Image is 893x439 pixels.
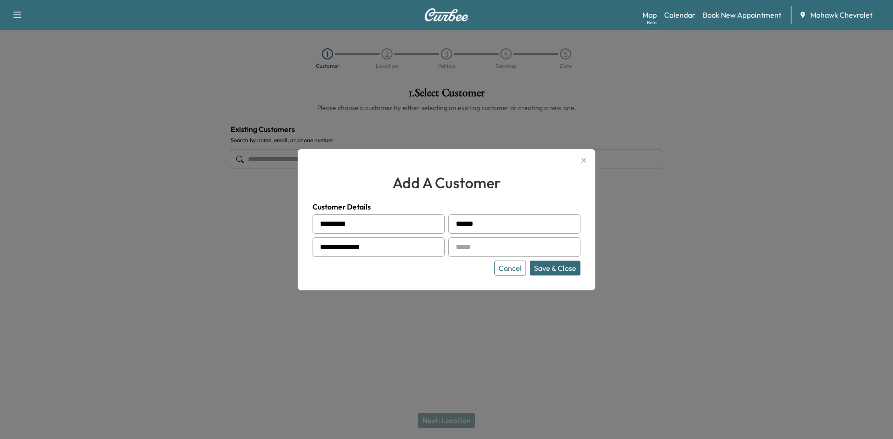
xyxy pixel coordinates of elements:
a: Book New Appointment [703,9,781,20]
button: Save & Close [530,261,580,275]
h2: add a customer [313,171,580,194]
h4: Customer Details [313,201,580,212]
span: Mohawk Chevrolet [810,9,873,20]
img: Curbee Logo [424,8,469,21]
button: Cancel [494,261,526,275]
a: Calendar [664,9,695,20]
div: Beta [647,19,657,26]
a: MapBeta [642,9,657,20]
